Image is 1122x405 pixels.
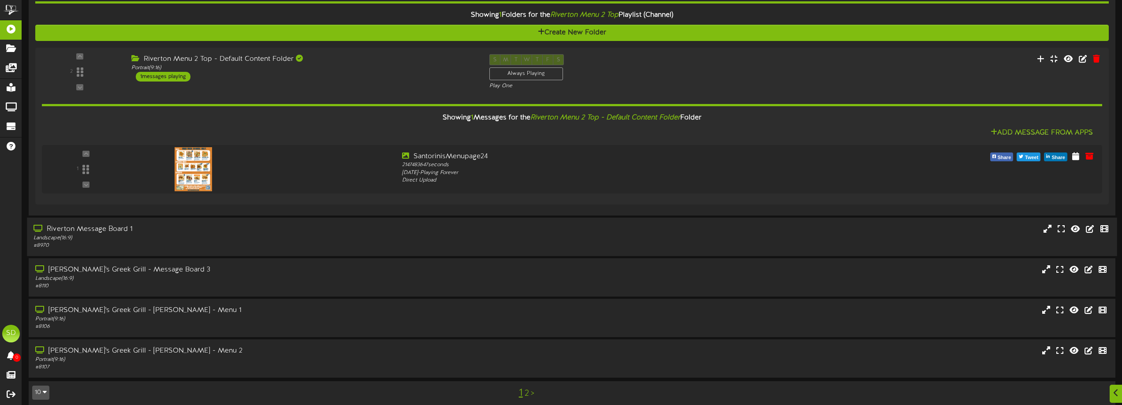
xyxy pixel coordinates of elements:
div: Portrait ( 9:16 ) [35,356,475,364]
div: 2147483647 seconds [402,161,831,169]
button: Tweet [1017,152,1040,161]
div: 1 messages playing [136,72,190,82]
i: Riverton Menu 2 Top - Default Content Folder [530,114,680,122]
span: 1 [499,11,502,19]
button: Add Message From Apps [988,127,1096,138]
div: Riverton Message Board 1 [34,224,474,234]
span: Tweet [1023,153,1040,163]
button: Share [1044,152,1067,161]
div: Direct Upload [402,177,831,184]
div: SD [2,325,20,342]
div: Portrait ( 9:16 ) [35,316,475,323]
div: # 8106 [35,323,475,331]
img: 6a038bd6-613f-41d2-be05-1ded67f9b60a.png [175,147,212,191]
div: Portrait ( 9:16 ) [131,64,476,72]
button: 10 [32,386,49,400]
span: Share [1050,153,1067,163]
div: Play One [489,82,745,90]
span: 1 [471,114,473,122]
a: 2 [525,389,529,398]
a: > [531,389,534,398]
a: 1 [519,387,523,399]
div: SantorinisMenupage24 [402,152,831,162]
div: [PERSON_NAME]'s Greek Grill - Message Board 3 [35,265,475,275]
span: 0 [13,353,21,362]
div: [PERSON_NAME]'s Greek Grill - [PERSON_NAME] - Menu 1 [35,305,475,316]
div: # 8970 [34,242,474,249]
div: Always Playing [489,67,563,80]
div: Showing Folders for the Playlist (Channel) [29,6,1115,25]
span: Share [996,153,1013,163]
i: Riverton Menu 2 Top [550,11,619,19]
div: Riverton Menu 2 Top - Default Content Folder [131,54,476,64]
button: Share [990,152,1014,161]
div: Landscape ( 16:9 ) [35,275,475,282]
div: # 8107 [35,364,475,371]
button: Create New Folder [35,25,1109,41]
div: # 8110 [35,282,475,290]
div: Showing Messages for the Folder [35,108,1109,127]
div: Landscape ( 16:9 ) [34,234,474,242]
div: [PERSON_NAME]'s Greek Grill - [PERSON_NAME] - Menu 2 [35,346,475,356]
div: [DATE] - Playing Forever [402,169,831,177]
